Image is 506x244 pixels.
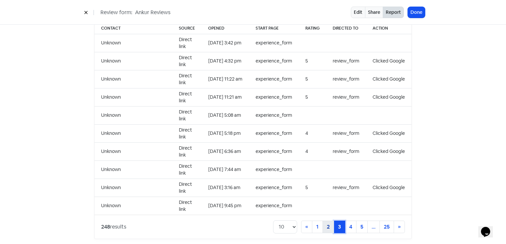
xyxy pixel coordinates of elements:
th: Directed to [326,23,366,34]
td: Clicked Google [366,88,411,106]
td: [DATE] 7:44 am [202,160,249,179]
span: » [398,223,401,230]
td: Unknown [95,124,172,142]
td: review_form [326,179,366,197]
th: Action [366,23,411,34]
th: Contact [95,23,172,34]
td: experience_form [249,124,299,142]
td: Unknown [95,34,172,52]
td: experience_form [249,52,299,70]
td: experience_form [249,142,299,160]
td: review_form [326,124,366,142]
a: ... [367,221,380,233]
td: experience_form [249,197,299,215]
div: results [101,223,126,231]
td: Direct link [172,106,202,124]
td: Unknown [95,160,172,179]
td: 5 [299,179,326,197]
td: [DATE] 9:45 pm [202,197,249,215]
a: Previous [301,221,312,233]
td: Clicked Google [366,124,411,142]
td: [DATE] 5:18 pm [202,124,249,142]
td: Unknown [95,88,172,106]
a: Share [365,7,383,18]
a: Next [394,221,405,233]
th: Opened [202,23,249,34]
td: Direct link [172,197,202,215]
td: 4 [299,142,326,160]
a: 25 [379,221,394,233]
button: Done [408,7,425,18]
td: [DATE] 4:32 pm [202,52,249,70]
a: 2 [323,221,334,233]
th: Source [172,23,202,34]
td: [DATE] 11:21 am [202,88,249,106]
td: experience_form [249,70,299,88]
td: [DATE] 6:36 am [202,142,249,160]
a: 1 [312,221,323,233]
td: Clicked Google [366,52,411,70]
td: Direct link [172,70,202,88]
td: 5 [299,88,326,106]
td: Direct link [172,52,202,70]
td: experience_form [249,88,299,106]
td: Unknown [95,142,172,160]
td: Unknown [95,197,172,215]
td: 4 [299,124,326,142]
td: experience_form [249,160,299,179]
td: review_form [326,142,366,160]
td: Unknown [95,70,172,88]
td: [DATE] 3:16 am [202,179,249,197]
th: Rating [299,23,326,34]
td: Unknown [95,52,172,70]
td: Clicked Google [366,142,411,160]
td: Unknown [95,106,172,124]
a: 4 [345,221,356,233]
a: 3 [334,221,345,233]
td: review_form [326,52,366,70]
td: Clicked Google [366,70,411,88]
td: Direct link [172,142,202,160]
td: review_form [326,70,366,88]
span: « [305,223,308,230]
td: Direct link [172,88,202,106]
a: 5 [356,221,368,233]
th: Start page [249,23,299,34]
td: Direct link [172,179,202,197]
td: [DATE] 11:22 am [202,70,249,88]
td: 5 [299,70,326,88]
td: Clicked Google [366,179,411,197]
td: Direct link [172,160,202,179]
iframe: chat widget [478,218,499,237]
td: experience_form [249,179,299,197]
button: Report [383,7,404,18]
td: review_form [326,88,366,106]
td: experience_form [249,34,299,52]
td: Direct link [172,124,202,142]
td: [DATE] 5:08 am [202,106,249,124]
td: [DATE] 3:42 pm [202,34,249,52]
td: Unknown [95,179,172,197]
span: Review form: [100,9,132,16]
td: Direct link [172,34,202,52]
a: Edit [351,7,365,18]
td: 5 [299,52,326,70]
td: experience_form [249,106,299,124]
strong: 248 [101,223,110,230]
